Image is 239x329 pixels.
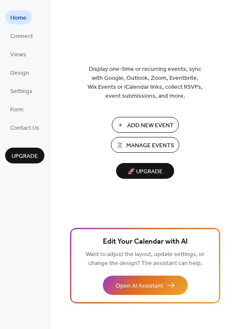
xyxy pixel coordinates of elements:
button: Upgrade [5,148,44,163]
span: Connect [10,32,33,41]
span: Form [10,105,23,114]
span: Views [10,50,26,59]
a: Settings [5,84,38,98]
a: Form [5,102,29,116]
span: Open AI Assistant [116,282,163,291]
span: Edit Your Calendar with AI [103,236,188,248]
span: Contact Us [10,124,39,133]
a: Views [5,47,31,61]
button: Open AI Assistant [103,276,188,295]
span: Want to adjust the layout, update settings, or change the design? The assistant can help. [86,249,204,269]
a: Contact Us [5,120,44,134]
span: Home [10,14,26,23]
span: Add New Event [127,121,174,130]
button: Manage Events [111,137,179,153]
a: Design [5,65,34,79]
span: Design [10,69,29,78]
span: Upgrade [12,152,38,161]
span: Manage Events [126,141,174,150]
span: Settings [10,87,32,96]
a: Home [5,10,32,24]
button: 🚀 Upgrade [116,163,174,179]
button: Add New Event [112,117,179,133]
span: Display one-time or recurring events, sync with Google, Outlook, Zoom, Eventbrite, Wix Events or ... [87,65,203,101]
a: Connect [5,29,38,43]
span: 🚀 Upgrade [121,166,169,178]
